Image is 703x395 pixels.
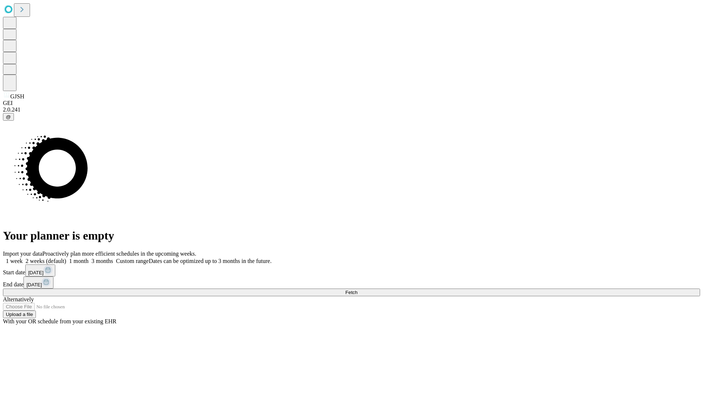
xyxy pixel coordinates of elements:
span: Fetch [345,290,357,295]
button: [DATE] [25,264,55,276]
span: 1 month [69,258,89,264]
button: [DATE] [23,276,53,289]
button: @ [3,113,14,121]
div: GEI [3,100,700,106]
span: [DATE] [28,270,44,275]
h1: Your planner is empty [3,229,700,242]
span: Dates can be optimized up to 3 months in the future. [149,258,271,264]
span: [DATE] [26,282,42,287]
span: Import your data [3,251,42,257]
span: Proactively plan more efficient schedules in the upcoming weeks. [42,251,196,257]
span: GJSH [10,93,24,99]
span: Custom range [116,258,149,264]
div: Start date [3,264,700,276]
div: 2.0.241 [3,106,700,113]
button: Fetch [3,289,700,296]
span: 1 week [6,258,23,264]
span: Alternatively [3,296,34,302]
span: With your OR schedule from your existing EHR [3,318,116,324]
button: Upload a file [3,311,36,318]
span: 2 weeks (default) [26,258,66,264]
div: End date [3,276,700,289]
span: @ [6,114,11,120]
span: 3 months [92,258,113,264]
